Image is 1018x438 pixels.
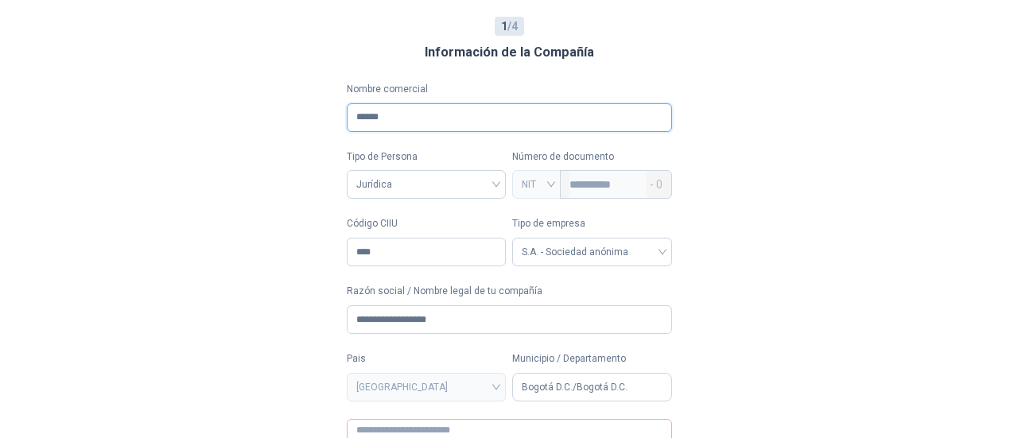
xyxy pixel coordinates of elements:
label: Tipo de empresa [512,216,672,231]
span: Jurídica [356,172,497,196]
label: Nombre comercial [347,82,672,97]
p: Número de documento [512,149,672,165]
b: 1 [501,20,507,33]
h3: Información de la Compañía [425,42,594,63]
label: Municipio / Departamento [512,351,672,366]
span: NIT [522,172,551,196]
span: COLOMBIA [356,375,497,399]
span: S.A. - Sociedad anónima [522,240,662,264]
span: / 4 [501,17,518,35]
label: Código CIIU [347,216,507,231]
span: - 0 [650,171,662,198]
label: Razón social / Nombre legal de tu compañía [347,284,672,299]
label: Pais [347,351,507,366]
label: Tipo de Persona [347,149,507,165]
